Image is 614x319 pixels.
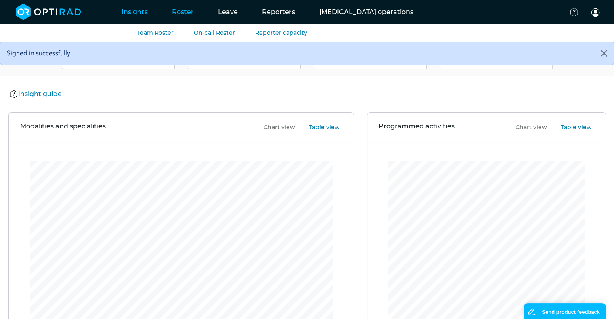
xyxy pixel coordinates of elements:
[551,123,594,132] button: Table view
[20,122,106,132] h3: Modalities and specialities
[137,29,174,36] a: Team Roster
[594,42,614,65] button: Close
[10,90,18,99] img: Help Icon
[194,29,235,36] a: On-call Roster
[506,123,549,132] button: Chart view
[299,123,342,132] button: Table view
[379,122,455,132] h3: Programmed activities
[16,4,81,20] img: brand-opti-rad-logos-blue-and-white-d2f68631ba2948856bd03f2d395fb146ddc8fb01b4b6e9315ea85fa773367...
[255,29,307,36] a: Reporter capacity
[8,89,64,99] button: Insight guide
[254,123,298,132] button: Chart view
